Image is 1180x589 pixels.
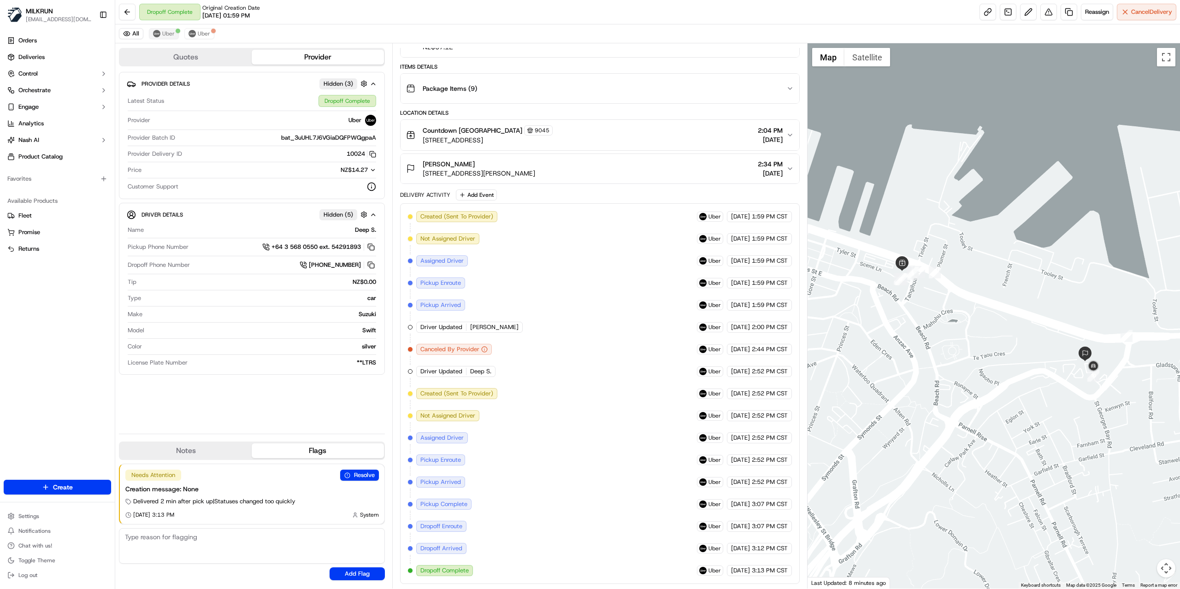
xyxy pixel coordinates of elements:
span: Uber [708,213,721,220]
span: Deep S. [470,367,491,376]
button: Map camera controls [1157,559,1175,577]
span: Uber [708,501,721,508]
span: [DATE] [731,279,750,287]
span: 2:52 PM CST [752,478,788,486]
span: Driver Details [142,211,183,218]
span: [DATE] [731,500,750,508]
span: Assigned Driver [420,434,464,442]
div: 9 [1121,330,1133,342]
button: Hidden (3) [319,78,370,89]
button: Promise [4,225,111,240]
span: Uber [708,478,721,486]
span: Created (Sent To Provider) [420,212,493,221]
div: Available Products [4,194,111,208]
span: [DATE] [731,522,750,530]
span: Create [53,483,73,492]
div: Favorites [4,171,111,186]
img: uber-new-logo.jpeg [699,368,707,375]
span: [DATE] [731,544,750,553]
span: Cancel Delivery [1131,8,1172,16]
span: Tip [128,278,136,286]
div: Creation message: None [125,484,379,494]
a: [PHONE_NUMBER] [300,260,376,270]
span: Uber [162,30,175,37]
button: CancelDelivery [1117,4,1176,20]
span: NZ$14.27 [341,166,368,174]
span: Model [128,326,144,335]
button: NZ$14.27 [295,166,376,174]
div: Delivery Activity [400,191,450,199]
div: car [145,294,376,302]
span: Uber [708,346,721,353]
a: Report a map error [1140,583,1177,588]
span: [PERSON_NAME] [423,159,475,169]
span: Hidden ( 5 ) [324,211,353,219]
div: Suzuki [146,310,376,318]
span: bat_3uUHL7J6VGiaDQFPWQgpaA [281,134,376,142]
span: Color [128,342,142,351]
button: Uber [149,28,179,39]
img: uber-new-logo.jpeg [699,523,707,530]
div: 1 [895,273,907,285]
span: Driver Updated [420,323,462,331]
button: Uber [184,28,214,39]
button: MILKRUN [26,6,53,16]
a: Promise [7,228,107,236]
img: uber-new-logo.jpeg [699,346,707,353]
button: MILKRUNMILKRUN[EMAIL_ADDRESS][DOMAIN_NAME] [4,4,95,26]
span: Log out [18,571,37,579]
span: Pickup Complete [420,500,467,508]
span: Fleet [18,212,32,220]
span: Provider [128,116,150,124]
span: License Plate Number [128,359,188,367]
span: 3:07 PM CST [752,522,788,530]
a: Returns [7,245,107,253]
span: Dropoff Arrived [420,544,462,553]
span: [DATE] [731,235,750,243]
span: Type [128,294,141,302]
span: [DATE] 3:13 PM [133,511,174,518]
span: Canceled By Provider [420,345,479,353]
span: [DATE] [731,389,750,398]
span: Pickup Enroute [420,456,461,464]
span: Chat with us! [18,542,52,549]
img: MILKRUN [7,7,22,22]
span: Provider Delivery ID [128,150,182,158]
button: Hidden (5) [319,209,370,220]
span: Not Assigned Driver [420,235,475,243]
span: [DATE] [731,212,750,221]
span: Uber [708,257,721,265]
span: Control [18,70,38,78]
span: Uber [708,456,721,464]
span: [STREET_ADDRESS][PERSON_NAME] [423,169,535,178]
span: +64 3 568 0550 ext. 54291893 [271,243,361,251]
div: NZ$0.00 [140,278,376,286]
button: Show satellite imagery [844,48,890,66]
span: 1:59 PM CST [752,212,788,221]
span: [STREET_ADDRESS] [423,135,553,145]
span: 3:13 PM CST [752,566,788,575]
span: [DATE] [731,478,750,486]
span: Dropoff Enroute [420,522,462,530]
span: 1:59 PM CST [752,257,788,265]
button: Fleet [4,208,111,223]
button: [EMAIL_ADDRESS][DOMAIN_NAME] [26,16,92,23]
div: 7 [896,273,908,285]
img: uber-new-logo.jpeg [699,545,707,552]
img: Google [810,577,840,589]
span: Package Items ( 9 ) [423,84,477,93]
div: Deep S. [147,226,376,234]
button: All [119,28,143,39]
button: Provider DetailsHidden (3) [127,76,377,91]
a: Analytics [4,116,111,131]
div: 10 [1087,370,1099,382]
div: Swift [148,326,376,335]
span: [DATE] [731,566,750,575]
div: 2 [894,273,906,285]
span: 2:52 PM CST [752,389,788,398]
span: Settings [18,512,39,520]
div: 6 [907,267,919,279]
button: Returns [4,241,111,256]
img: uber-new-logo.jpeg [699,456,707,464]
